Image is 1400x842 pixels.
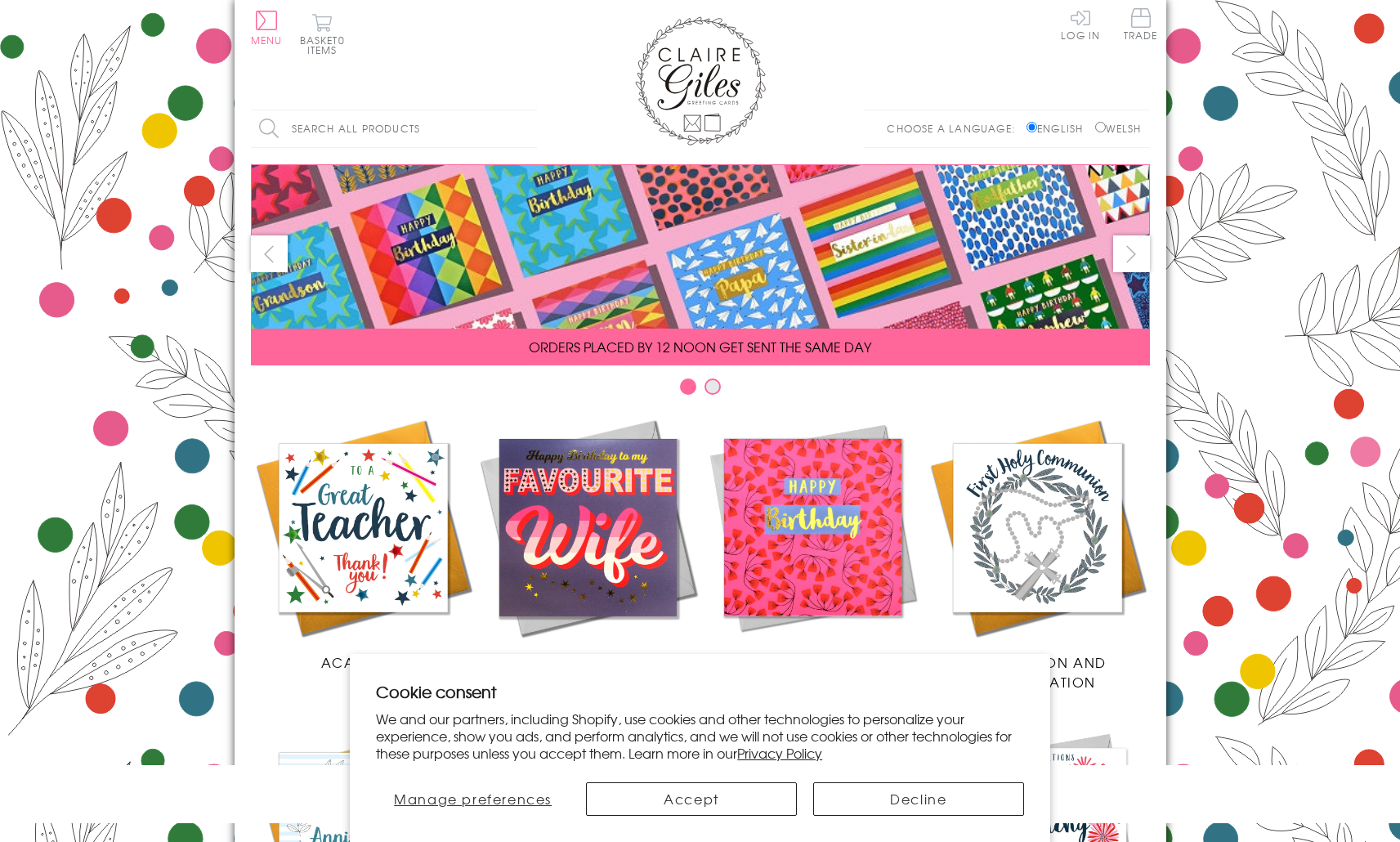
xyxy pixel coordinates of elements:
[887,121,1023,136] p: Choose a language:
[394,789,552,808] span: Manage preferences
[251,235,288,272] button: prev
[700,415,925,672] a: Birthdays
[251,11,283,45] button: Menu
[704,378,721,395] button: Carousel Page 2
[1061,8,1100,40] a: Log In
[251,415,476,672] a: Academic
[813,782,1024,816] button: Decline
[1095,121,1142,136] label: Welsh
[376,710,1024,761] p: We and our partners, including Shopify, use cookies and other technologies to personalize your ex...
[1124,8,1158,40] span: Trade
[968,652,1107,692] span: Communion and Confirmation
[1095,122,1106,132] input: Welsh
[773,652,852,672] span: Birthdays
[521,110,537,147] input: Search
[251,110,537,147] input: Search all products
[1113,235,1150,272] button: next
[1027,122,1037,132] input: English
[586,782,797,816] button: Accept
[534,652,641,672] span: New Releases
[529,337,871,356] span: ORDERS PLACED BY 12 NOON GET SENT THE SAME DAY
[925,415,1150,692] a: Communion and Confirmation
[737,743,822,763] a: Privacy Policy
[321,652,405,672] span: Academic
[1124,8,1158,43] a: Trade
[635,16,766,146] img: Claire Giles Greetings Cards
[476,415,700,672] a: New Releases
[307,33,345,57] span: 0 items
[300,13,345,55] button: Basket0 items
[376,680,1024,703] h2: Cookie consent
[251,33,283,47] span: Menu
[1027,121,1091,136] label: English
[251,378,1150,403] div: Carousel Pagination
[680,378,696,395] button: Carousel Page 1 (Current Slide)
[376,782,570,816] button: Manage preferences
